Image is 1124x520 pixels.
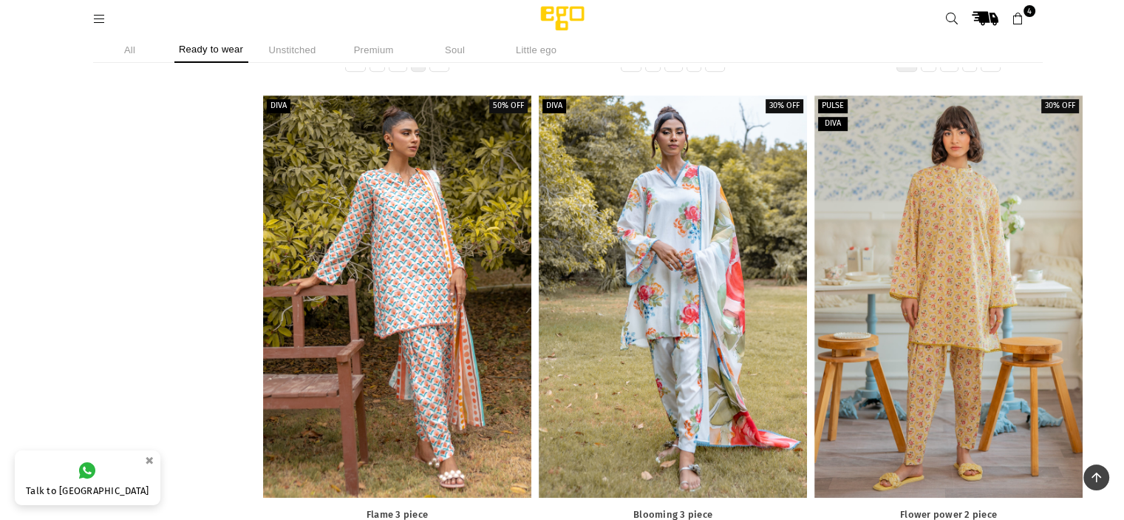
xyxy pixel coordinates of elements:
a: Search [939,5,965,32]
li: Premium [337,37,411,63]
a: Blooming 3 piece [539,95,807,498]
a: Talk to [GEOGRAPHIC_DATA] [15,450,160,505]
li: Ready to wear [174,37,248,63]
span: 4 [1023,5,1035,17]
a: Menu [86,13,113,24]
li: All [93,37,167,63]
a: Flame 3 piece [263,95,531,498]
li: Unstitched [256,37,330,63]
li: Soul [418,37,492,63]
label: Diva [267,99,290,113]
a: 4 [1005,5,1032,32]
label: 30% off [766,99,803,113]
li: Little ego [500,37,573,63]
img: Ego [500,4,625,33]
label: PULSE [818,99,848,113]
label: 30% off [1041,99,1079,113]
label: 50% off [489,99,528,113]
button: × [140,448,158,473]
label: Diva [542,99,566,113]
a: Flower power 2 piece [814,95,1083,498]
label: Diva [818,117,848,131]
